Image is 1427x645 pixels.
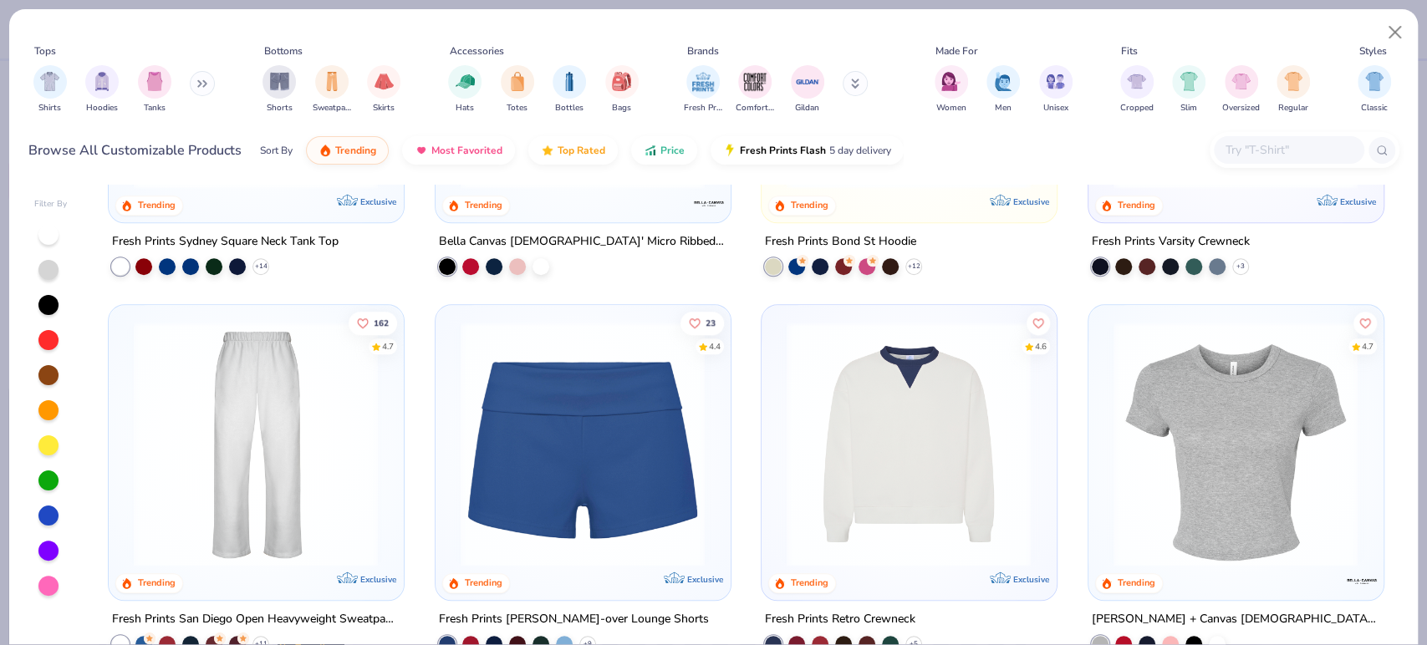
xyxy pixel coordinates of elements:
span: 5 day delivery [829,141,891,160]
button: Top Rated [528,136,618,165]
div: filter for Tanks [138,65,171,114]
button: filter button [1222,65,1260,114]
div: Browse All Customizable Products [28,140,242,160]
img: Cropped Image [1127,72,1146,91]
img: Hats Image [456,72,475,91]
div: filter for Sweatpants [313,65,351,114]
div: filter for Bags [605,65,639,114]
span: 162 [374,318,389,327]
img: Bags Image [612,72,630,91]
div: Filter By [34,198,68,211]
div: filter for Hats [448,65,482,114]
button: filter button [791,65,824,114]
span: Price [660,144,685,157]
span: Exclusive [360,573,396,584]
div: filter for Unisex [1039,65,1073,114]
span: Comfort Colors [736,102,774,114]
button: filter button [1277,65,1310,114]
span: Tanks [144,102,166,114]
div: Sort By [260,143,293,158]
span: Most Favorited [431,144,502,157]
img: Oversized Image [1231,72,1251,91]
div: filter for Men [986,65,1020,114]
button: Like [349,311,397,334]
button: filter button [935,65,968,114]
button: filter button [313,65,351,114]
span: Exclusive [1013,573,1049,584]
span: + 12 [908,261,920,271]
img: Regular Image [1284,72,1303,91]
button: filter button [986,65,1020,114]
span: Bottles [555,102,584,114]
button: filter button [85,65,119,114]
div: Fresh Prints Sydney Square Neck Tank Top [112,231,339,251]
span: Hoodies [86,102,118,114]
img: Classic Image [1365,72,1384,91]
button: Fresh Prints Flash5 day delivery [711,136,904,165]
button: filter button [33,65,67,114]
div: filter for Cropped [1120,65,1154,114]
div: Fits [1121,43,1138,58]
span: Shorts [267,102,293,114]
span: Classic [1361,102,1388,114]
span: Exclusive [686,573,722,584]
img: Slim Image [1180,72,1198,91]
button: Like [1353,311,1377,334]
img: Skirts Image [375,72,394,91]
span: Shirts [38,102,61,114]
button: filter button [1039,65,1073,114]
button: filter button [262,65,296,114]
span: 23 [706,318,716,327]
span: Exclusive [360,196,396,206]
span: Sweatpants [313,102,351,114]
span: Trending [335,144,376,157]
div: filter for Shorts [262,65,296,114]
div: [PERSON_NAME] + Canvas [DEMOGRAPHIC_DATA]' Micro Ribbed Baby Tee [1092,608,1380,629]
span: Gildan [795,102,819,114]
img: Unisex Image [1046,72,1065,91]
button: Like [680,311,724,334]
div: filter for Oversized [1222,65,1260,114]
img: Totes Image [508,72,527,91]
span: Regular [1278,102,1308,114]
img: Fresh Prints Image [691,69,716,94]
img: Bella + Canvas logo [1344,563,1378,597]
div: filter for Hoodies [85,65,119,114]
div: 4.7 [1362,340,1373,353]
span: Fresh Prints [684,102,722,114]
img: most_fav.gif [415,144,428,157]
div: filter for Fresh Prints [684,65,722,114]
div: Styles [1359,43,1387,58]
div: Tops [34,43,56,58]
div: filter for Comfort Colors [736,65,774,114]
div: filter for Classic [1358,65,1391,114]
div: filter for Bottles [553,65,586,114]
span: Exclusive [1013,196,1049,206]
img: aa15adeb-cc10-480b-b531-6e6e449d5067 [1105,321,1366,566]
span: Fresh Prints Flash [740,144,826,157]
button: filter button [605,65,639,114]
div: filter for Slim [1172,65,1205,114]
button: filter button [736,65,774,114]
div: Brands [687,43,719,58]
img: Gildan Image [795,69,820,94]
img: Women Image [941,72,961,91]
button: filter button [553,65,586,114]
button: filter button [1358,65,1391,114]
div: Made For [935,43,977,58]
button: Most Favorited [402,136,515,165]
img: Tanks Image [145,72,164,91]
span: Women [936,102,966,114]
span: Oversized [1222,102,1260,114]
img: df5250ff-6f61-4206-a12c-24931b20f13c [125,321,386,566]
button: Price [631,136,697,165]
button: filter button [138,65,171,114]
span: Top Rated [558,144,605,157]
span: + 14 [255,261,268,271]
span: Totes [507,102,527,114]
span: Cropped [1120,102,1154,114]
span: Men [995,102,1012,114]
img: Shirts Image [40,72,59,91]
img: Shorts Image [270,72,289,91]
button: Close [1379,17,1411,48]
